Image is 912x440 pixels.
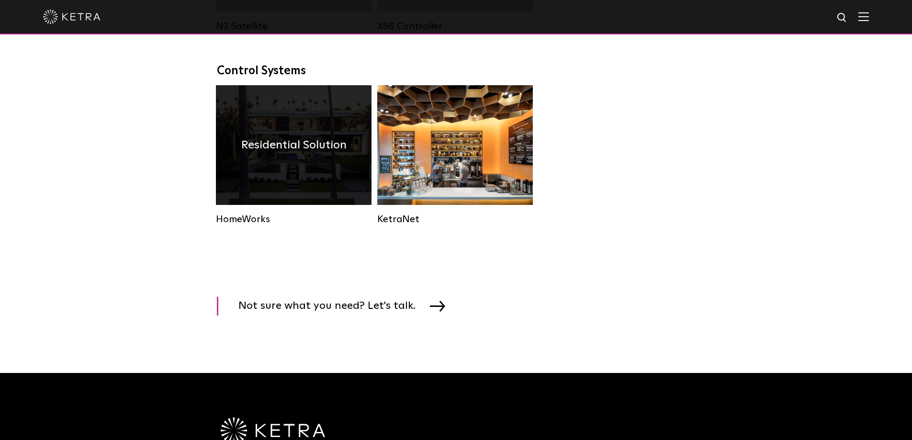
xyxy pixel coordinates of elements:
[858,12,869,21] img: Hamburger%20Nav.svg
[238,297,430,316] span: Not sure what you need? Let's talk.
[217,297,457,316] a: Not sure what you need? Let's talk.
[216,85,372,225] a: HomeWorks Residential Solution
[836,12,848,24] img: search icon
[241,136,347,154] h4: Residential Solution
[377,214,533,225] div: KetraNet
[216,214,372,225] div: HomeWorks
[377,85,533,225] a: KetraNet Legacy System
[430,301,445,311] img: arrow
[217,64,696,78] div: Control Systems
[43,10,101,24] img: ketra-logo-2019-white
